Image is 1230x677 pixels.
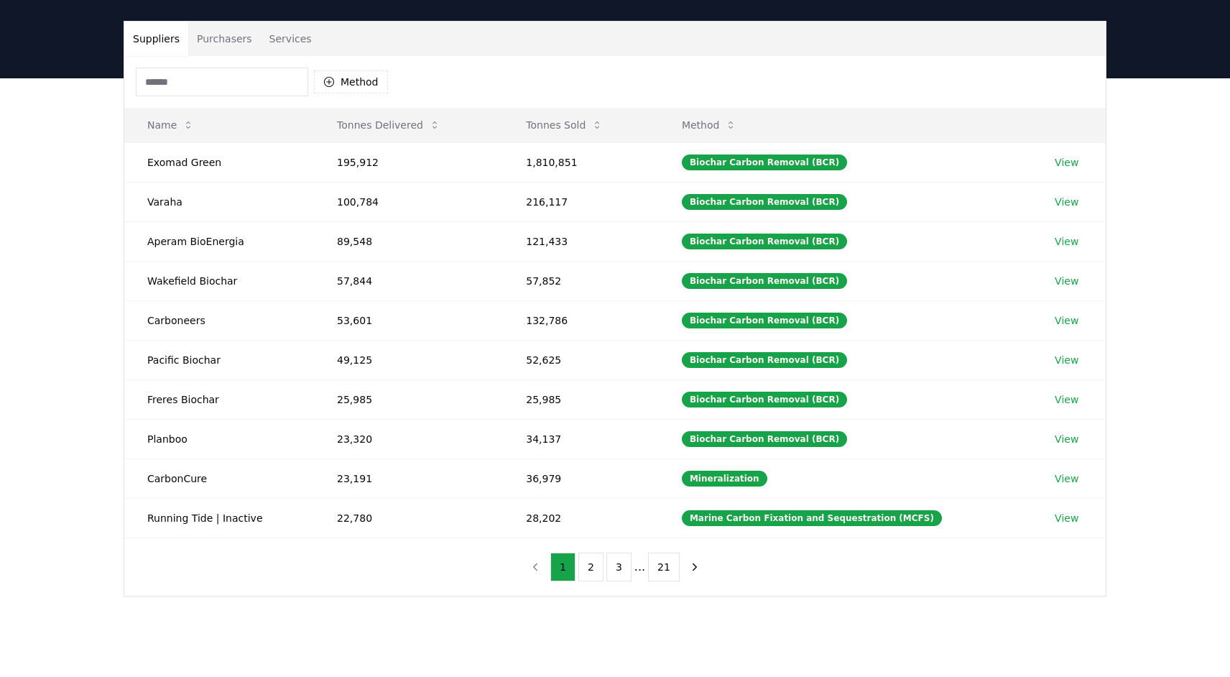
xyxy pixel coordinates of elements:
td: 89,548 [314,221,503,261]
td: 195,912 [314,142,503,182]
td: Aperam BioEnergia [124,221,314,261]
td: 52,625 [503,340,659,379]
td: Carboneers [124,300,314,340]
a: View [1055,195,1078,209]
a: View [1055,392,1078,407]
a: View [1055,274,1078,288]
div: Biochar Carbon Removal (BCR) [682,155,847,170]
div: Biochar Carbon Removal (BCR) [682,234,847,249]
a: View [1055,471,1078,486]
button: next page [683,553,707,581]
td: 121,433 [503,221,659,261]
button: Suppliers [124,22,188,56]
td: 25,985 [314,379,503,419]
a: View [1055,155,1078,170]
li: ... [634,558,645,576]
td: Running Tide | Inactive [124,498,314,538]
button: Method [314,70,388,93]
div: Biochar Carbon Removal (BCR) [682,431,847,447]
td: 25,985 [503,379,659,419]
button: 21 [648,553,680,581]
td: Varaha [124,182,314,221]
div: Biochar Carbon Removal (BCR) [682,352,847,368]
div: Biochar Carbon Removal (BCR) [682,392,847,407]
div: Mineralization [682,471,767,487]
td: 57,844 [314,261,503,300]
td: 57,852 [503,261,659,300]
td: 23,191 [314,459,503,498]
button: 2 [578,553,604,581]
button: Services [261,22,320,56]
div: Biochar Carbon Removal (BCR) [682,313,847,328]
button: Tonnes Sold [514,111,614,139]
td: CarbonCure [124,459,314,498]
td: Planboo [124,419,314,459]
td: Wakefield Biochar [124,261,314,300]
td: 23,320 [314,419,503,459]
a: View [1055,313,1078,328]
button: 3 [606,553,632,581]
button: 1 [550,553,575,581]
td: 34,137 [503,419,659,459]
td: 49,125 [314,340,503,379]
td: 22,780 [314,498,503,538]
td: Exomad Green [124,142,314,182]
div: Marine Carbon Fixation and Sequestration (MCFS) [682,510,942,526]
a: View [1055,353,1078,367]
button: Name [136,111,205,139]
div: Biochar Carbon Removal (BCR) [682,273,847,289]
a: View [1055,432,1078,446]
td: Freres Biochar [124,379,314,419]
td: 216,117 [503,182,659,221]
td: 132,786 [503,300,659,340]
td: 100,784 [314,182,503,221]
div: Biochar Carbon Removal (BCR) [682,194,847,210]
button: Purchasers [188,22,261,56]
td: 28,202 [503,498,659,538]
td: 36,979 [503,459,659,498]
a: View [1055,234,1078,249]
button: Method [670,111,749,139]
td: 53,601 [314,300,503,340]
td: Pacific Biochar [124,340,314,379]
button: Tonnes Delivered [325,111,452,139]
a: View [1055,511,1078,525]
td: 1,810,851 [503,142,659,182]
